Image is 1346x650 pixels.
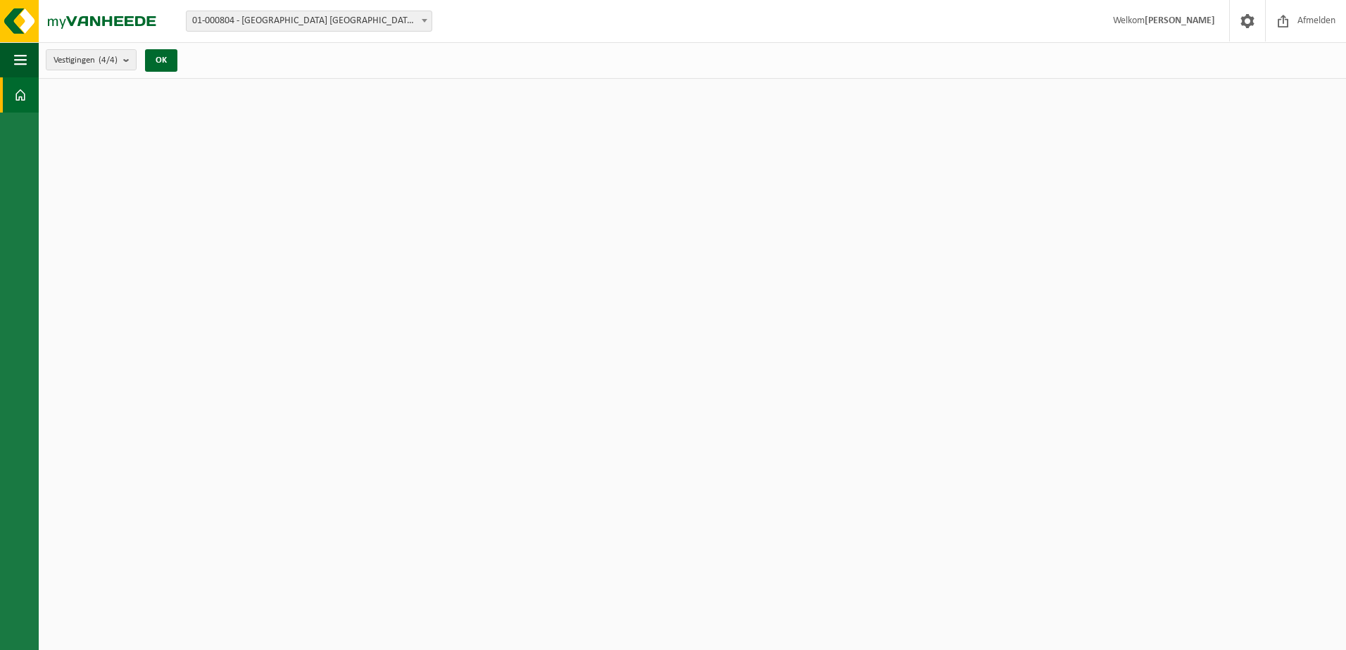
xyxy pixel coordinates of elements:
span: 01-000804 - TARKETT NV - WAALWIJK [187,11,432,31]
span: Vestigingen [54,50,118,71]
strong: [PERSON_NAME] [1145,15,1215,26]
count: (4/4) [99,56,118,65]
button: OK [145,49,177,72]
button: Vestigingen(4/4) [46,49,137,70]
span: 01-000804 - TARKETT NV - WAALWIJK [186,11,432,32]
